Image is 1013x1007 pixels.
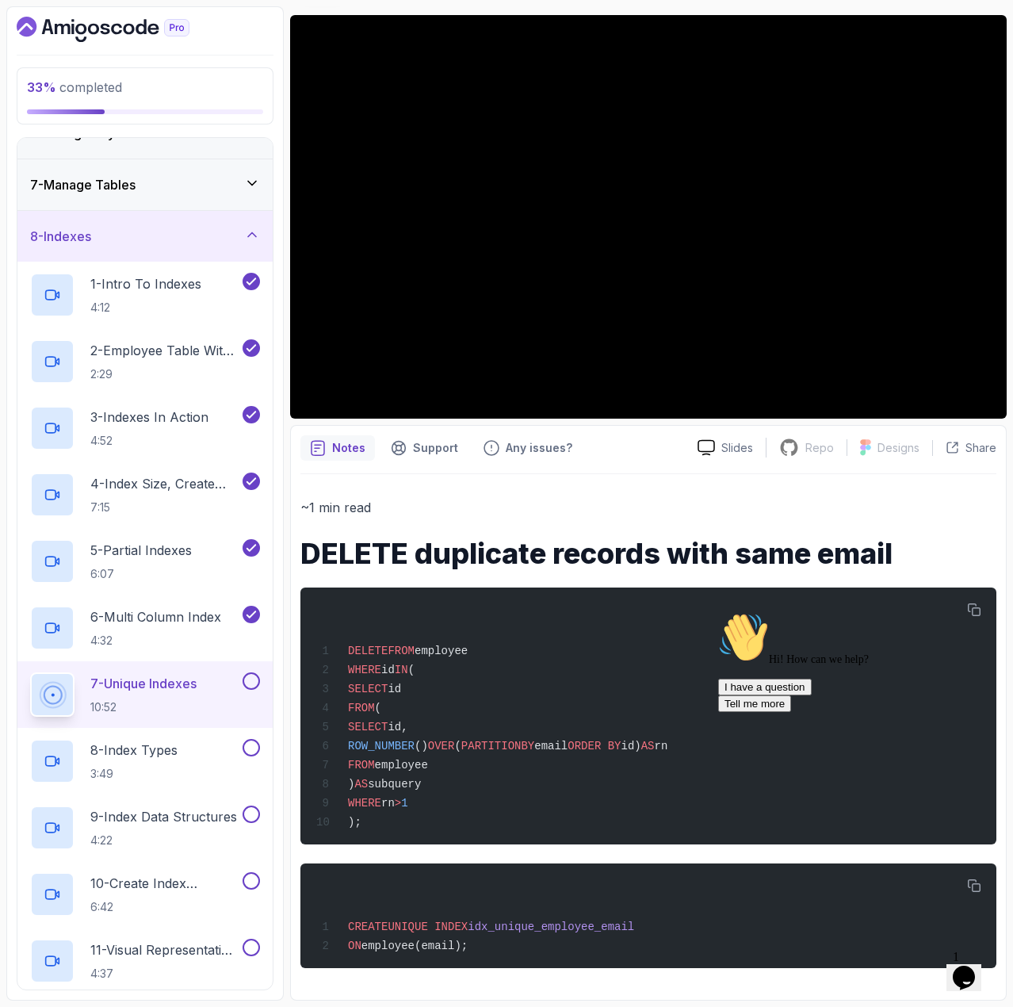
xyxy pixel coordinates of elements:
[30,606,260,650] button: 6-Multi Column Index4:32
[90,366,239,382] p: 2:29
[712,606,997,936] iframe: chat widget
[506,440,572,456] p: Any issues?
[27,79,122,95] span: completed
[90,766,178,782] p: 3:49
[395,797,401,810] span: >
[90,940,239,959] p: 11 - Visual Representation Of Indexes
[30,672,260,717] button: 7-Unique Indexes10:52
[30,739,260,783] button: 8-Index Types3:49
[90,699,197,715] p: 10:52
[361,940,468,952] span: employee(email);
[348,816,361,829] span: );
[348,940,361,952] span: ON
[805,440,834,456] p: Repo
[90,741,178,760] p: 8 - Index Types
[354,778,368,791] span: AS
[90,633,221,649] p: 4:32
[6,6,292,106] div: 👋Hi! How can we help?I have a questionTell me more
[30,473,260,517] button: 4-Index Size, Create And Drop Index7:15
[90,541,192,560] p: 5 - Partial Indexes
[30,872,260,917] button: 10-Create Index Cuncurrently6:42
[375,759,428,772] span: employee
[388,721,407,733] span: id,
[468,921,634,933] span: idx_unique_employee_email
[30,339,260,384] button: 2-Employee Table With 1M Records2:29
[348,921,388,933] span: CREATE
[877,440,919,456] p: Designs
[415,645,468,657] span: employee
[17,17,226,42] a: Dashboard
[17,159,273,210] button: 7-Manage Tables
[300,496,996,519] p: ~1 min read
[348,759,375,772] span: FROM
[6,6,57,57] img: :wave:
[90,274,201,293] p: 1 - Intro To Indexes
[290,15,1007,419] iframe: 7 - Unique Indexes
[965,440,996,456] p: Share
[332,440,365,456] p: Notes
[655,740,668,752] span: rn
[388,921,468,933] span: UNIQUE INDEX
[90,474,239,493] p: 4 - Index Size, Create And Drop Index
[300,538,996,569] h1: DELETE duplicate records with same email
[368,778,421,791] span: subquery
[461,740,522,752] span: PARTITION
[454,740,461,752] span: (
[90,807,237,826] p: 9 - Index Data Structures
[17,211,273,262] button: 8-Indexes
[521,740,534,752] span: BY
[90,566,192,582] p: 6:07
[641,740,655,752] span: AS
[90,874,239,893] p: 10 - Create Index Cuncurrently
[408,664,415,676] span: (
[348,740,415,752] span: ROW_NUMBER
[90,966,239,982] p: 4:37
[348,702,375,714] span: FROM
[348,778,354,791] span: )
[381,435,468,461] button: Support button
[946,944,997,991] iframe: chat widget
[388,645,415,657] span: FROM
[348,664,381,676] span: WHERE
[90,500,239,515] p: 7:15
[381,664,395,676] span: id
[401,797,407,810] span: 1
[90,300,201,316] p: 4:12
[6,48,157,59] span: Hi! How can we help?
[30,273,260,317] button: 1-Intro To Indexes4:12
[348,683,388,695] span: SELECT
[388,683,401,695] span: id
[474,435,582,461] button: Feedback button
[375,702,381,714] span: (
[348,721,388,733] span: SELECT
[415,740,428,752] span: ()
[90,833,237,848] p: 4:22
[395,664,408,676] span: IN
[27,79,56,95] span: 33 %
[348,797,381,810] span: WHERE
[685,439,766,456] a: Slides
[568,740,621,752] span: ORDER BY
[30,175,136,194] h3: 7 - Manage Tables
[381,797,395,810] span: rn
[721,440,753,456] p: Slides
[30,806,260,850] button: 9-Index Data Structures4:22
[621,740,641,752] span: id)
[348,645,388,657] span: DELETE
[90,674,197,693] p: 7 - Unique Indexes
[413,440,458,456] p: Support
[30,939,260,983] button: 11-Visual Representation Of Indexes4:37
[534,740,568,752] span: email
[90,408,208,427] p: 3 - Indexes In Action
[90,433,208,449] p: 4:52
[30,539,260,584] button: 5-Partial Indexes6:07
[300,435,375,461] button: notes button
[90,607,221,626] p: 6 - Multi Column Index
[428,740,455,752] span: OVER
[90,341,239,360] p: 2 - Employee Table With 1M Records
[30,406,260,450] button: 3-Indexes In Action4:52
[90,899,239,915] p: 6:42
[6,90,79,106] button: Tell me more
[932,440,996,456] button: Share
